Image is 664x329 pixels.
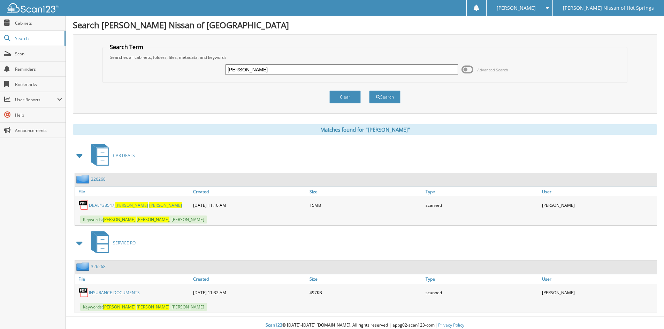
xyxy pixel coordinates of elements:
[191,274,308,284] a: Created
[540,274,657,284] a: User
[87,142,135,169] a: CAR DEALS
[369,91,400,103] button: Search
[87,229,136,257] a: SERVICE RO
[424,198,540,212] div: scanned
[91,176,106,182] a: 326268
[137,217,169,222] span: [PERSON_NAME]
[438,322,464,328] a: Privacy Policy
[15,81,62,87] span: Bookmarks
[424,274,540,284] a: Type
[73,124,657,135] div: Matches found for "[PERSON_NAME]"
[7,3,59,13] img: scan123-logo-white.svg
[113,152,135,158] span: CAR DEALS
[15,66,62,72] span: Reminders
[266,322,282,328] span: Scan123
[113,240,136,246] span: SERVICE RO
[103,304,136,310] span: [PERSON_NAME]
[89,202,182,208] a: DEAL#38547,[PERSON_NAME] [PERSON_NAME]
[75,187,191,196] a: File
[76,175,91,183] img: folder2.png
[75,274,191,284] a: File
[191,285,308,299] div: [DATE] 11:32 AM
[540,198,657,212] div: [PERSON_NAME]
[191,187,308,196] a: Created
[91,264,106,269] a: 326268
[78,287,89,298] img: PDF.png
[540,285,657,299] div: [PERSON_NAME]
[15,97,57,103] span: User Reports
[106,43,147,51] legend: Search Term
[563,6,654,10] span: [PERSON_NAME] Nissan of Hot Springs
[73,19,657,31] h1: Search [PERSON_NAME] Nissan of [GEOGRAPHIC_DATA]
[308,274,424,284] a: Size
[115,202,148,208] span: [PERSON_NAME]
[15,127,62,133] span: Announcements
[540,187,657,196] a: User
[15,36,61,41] span: Search
[308,198,424,212] div: 15MB
[78,200,89,210] img: PDF.png
[308,187,424,196] a: Size
[15,20,62,26] span: Cabinets
[15,51,62,57] span: Scan
[424,285,540,299] div: scanned
[191,198,308,212] div: [DATE] 11:10 AM
[477,67,508,72] span: Advanced Search
[106,54,624,60] div: Searches all cabinets, folders, files, metadata, and keywords
[629,296,664,329] iframe: Chat Widget
[329,91,361,103] button: Clear
[76,262,91,271] img: folder2.png
[424,187,540,196] a: Type
[497,6,536,10] span: [PERSON_NAME]
[15,112,62,118] span: Help
[80,303,207,311] span: Keywords: , [PERSON_NAME]
[103,217,136,222] span: [PERSON_NAME]
[137,304,169,310] span: [PERSON_NAME]
[80,216,207,224] span: Keywords: , [PERSON_NAME]
[89,290,140,296] a: INSURANCE DOCUMENTS
[149,202,182,208] span: [PERSON_NAME]
[308,285,424,299] div: 497KB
